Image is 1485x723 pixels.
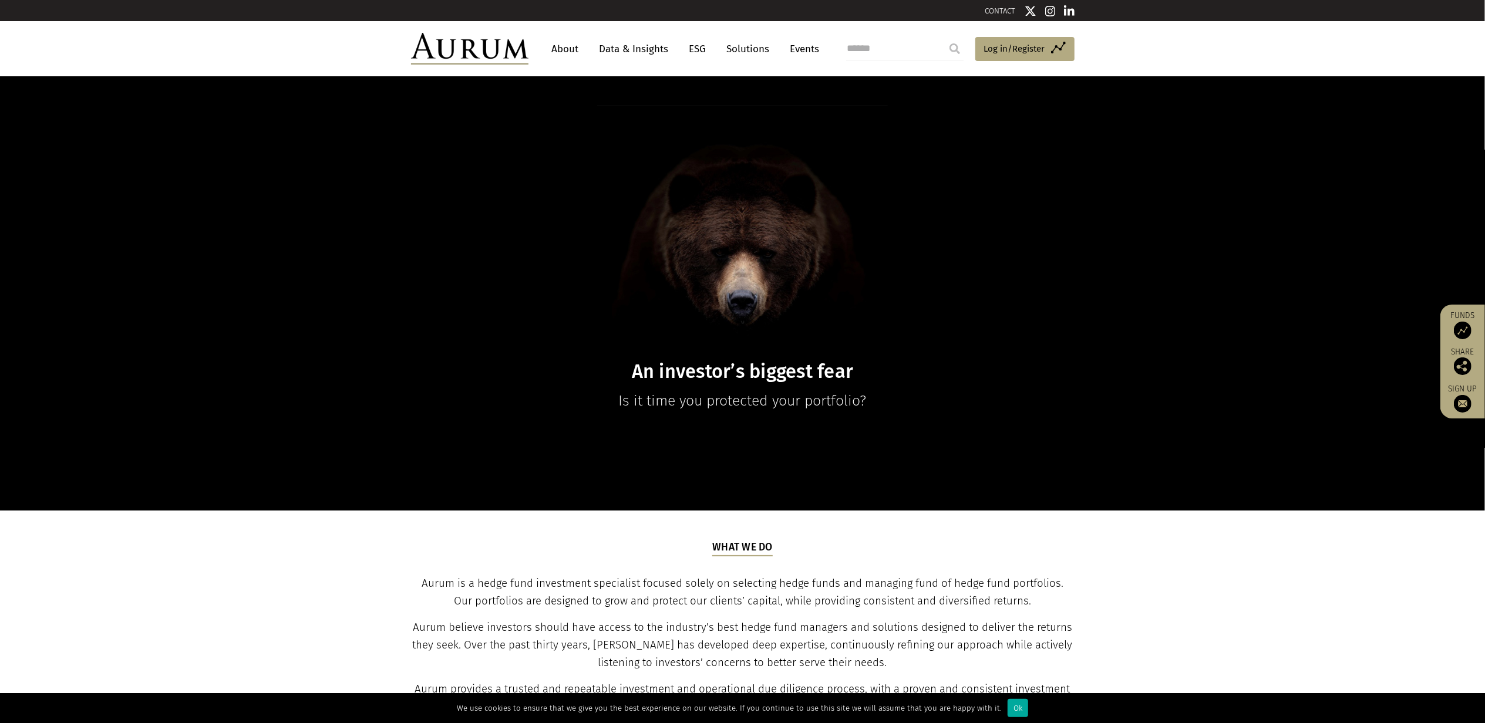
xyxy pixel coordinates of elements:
div: Share [1446,348,1479,375]
img: Share this post [1454,357,1471,375]
div: Ok [1008,699,1028,717]
a: Solutions [721,38,776,60]
span: Log in/Register [984,42,1045,56]
a: About [546,38,585,60]
span: Aurum is a hedge fund investment specialist focused solely on selecting hedge funds and managing ... [422,577,1063,607]
span: Aurum believe investors should have access to the industry’s best hedge fund managers and solutio... [413,621,1073,669]
img: Aurum [411,33,528,65]
a: CONTACT [985,6,1016,15]
a: Events [784,38,820,60]
a: Funds [1446,310,1479,339]
span: Aurum provides a trusted and repeatable investment and operational due diligence process, with a ... [415,683,1070,713]
a: Sign up [1446,384,1479,413]
h1: An investor’s biggest fear [516,360,969,383]
img: Linkedin icon [1064,5,1075,17]
img: Twitter icon [1025,5,1036,17]
img: Instagram icon [1045,5,1056,17]
a: Log in/Register [975,37,1075,62]
input: Submit [943,37,967,60]
h5: What we do [712,540,773,556]
a: Data & Insights [594,38,675,60]
a: ESG [683,38,712,60]
img: Sign up to our newsletter [1454,395,1471,413]
img: Access Funds [1454,322,1471,339]
p: Is it time you protected your portfolio? [516,389,969,413]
